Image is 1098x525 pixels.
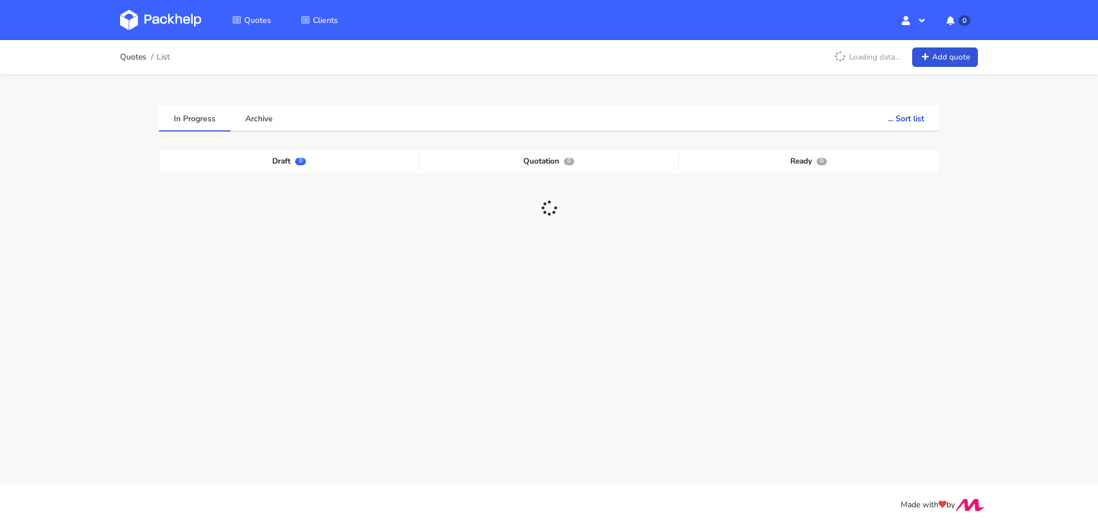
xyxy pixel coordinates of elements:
[873,105,939,130] button: ... Sort list
[829,47,906,67] p: Loading data...
[419,153,679,170] div: Quotation
[313,15,338,26] span: Clients
[120,46,170,69] nav: breadcrumb
[564,158,574,165] span: 0
[230,105,288,130] a: Archive
[120,10,201,30] img: Dashboard
[244,15,271,26] span: Quotes
[817,158,827,165] span: 0
[287,10,352,30] a: Clients
[160,153,419,170] div: Draft
[218,10,285,30] a: Quotes
[105,499,993,512] div: Made with by
[937,10,978,30] button: 0
[120,53,146,62] a: Quotes
[958,15,970,26] span: 0
[955,499,985,511] img: Move Closer
[679,153,938,170] div: Ready
[159,105,230,130] a: In Progress
[912,47,978,67] a: Add quote
[157,53,170,62] span: List
[295,158,305,165] span: 0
